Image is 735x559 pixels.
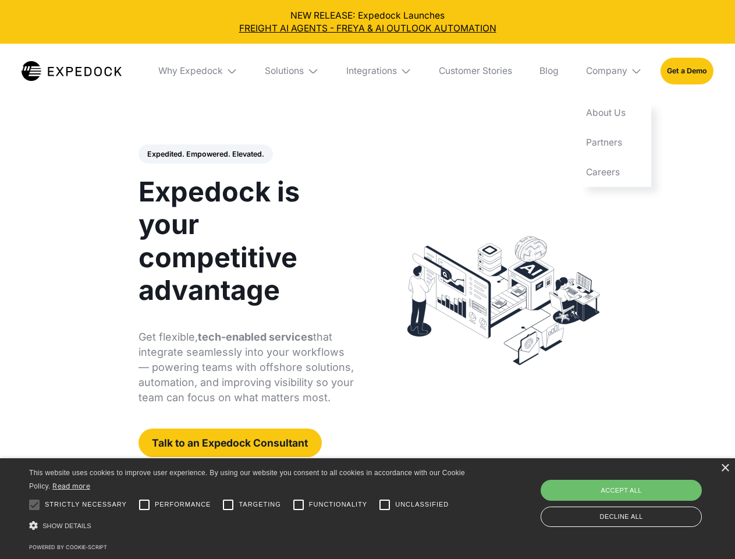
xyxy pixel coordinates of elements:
strong: tech-enabled services [198,331,313,343]
a: Blog [530,44,567,98]
span: Show details [42,522,91,529]
div: NEW RELEASE: Expedock Launches [9,9,726,35]
a: Partners [577,128,651,158]
div: Company [577,44,651,98]
a: About Us [577,98,651,128]
div: Why Expedock [149,44,247,98]
span: This website uses cookies to improve user experience. By using our website you consent to all coo... [29,469,465,490]
a: Powered by cookie-script [29,544,107,550]
div: Why Expedock [158,65,223,77]
span: Unclassified [395,500,449,510]
div: Solutions [256,44,328,98]
div: Solutions [265,65,304,77]
nav: Company [577,98,651,187]
span: Targeting [239,500,280,510]
a: Careers [577,157,651,187]
div: Show details [29,518,469,534]
a: Talk to an Expedock Consultant [139,429,322,457]
a: Get a Demo [661,58,713,84]
div: Company [586,65,627,77]
span: Performance [155,500,211,510]
a: FREIGHT AI AGENTS - FREYA & AI OUTLOOK AUTOMATION [9,22,726,35]
div: Integrations [346,65,397,77]
span: Strictly necessary [45,500,127,510]
div: Integrations [337,44,421,98]
a: Read more [52,482,90,490]
p: Get flexible, that integrate seamlessly into your workflows — powering teams with offshore soluti... [139,330,354,405]
h1: Expedock is your competitive advantage [139,175,354,306]
span: Functionality [309,500,367,510]
iframe: Chat Widget [541,433,735,559]
a: Customer Stories [429,44,521,98]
